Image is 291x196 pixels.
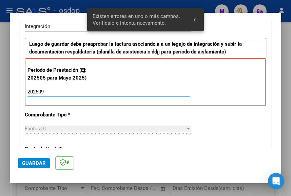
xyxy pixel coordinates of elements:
[25,23,50,29] span: Integración
[29,41,242,55] strong: Luego de guardar debe preaprobar la factura asociandola a un legajo de integración y subir la doc...
[25,111,97,119] p: Comprobante Tipo *
[93,13,185,26] span: Existen errores en uno o más campos. Verifícalo e intenta nuevamente.
[268,173,284,189] div: Open Intercom Messenger
[188,14,201,26] button: x
[193,17,196,23] span: x
[22,160,46,166] span: Guardar
[18,158,50,168] button: Guardar
[25,145,97,153] p: Punto de Venta
[25,126,46,132] span: Factura C
[27,66,98,82] p: Período de Prestación (Ej: 202505 para Mayo 2025)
